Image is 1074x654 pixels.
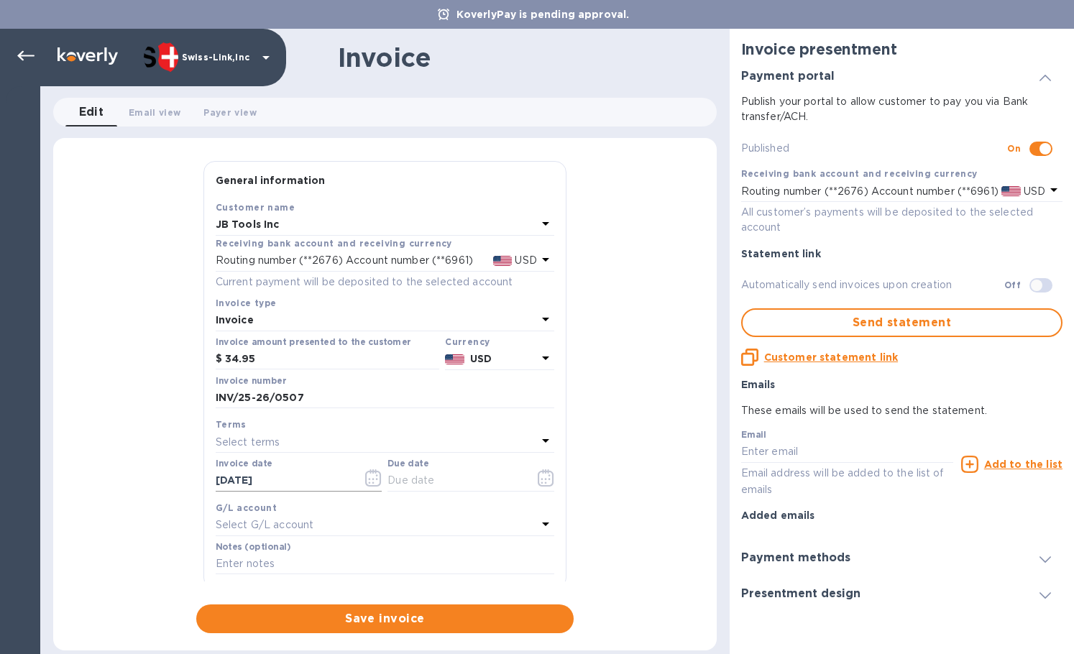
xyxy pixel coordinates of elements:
label: Email [741,431,766,440]
p: Current payment will be deposited to the selected account [216,275,554,290]
p: Email address will be added to the list of emails [741,465,953,498]
p: These emails will be used to send the statement. [741,403,1062,418]
b: Receiving bank account and receiving currency [216,238,452,249]
p: Select terms [216,435,280,450]
u: Customer statement link [764,351,898,363]
label: Notes (optional) [216,543,291,551]
span: Edit [79,102,104,122]
span: Payer view [203,105,256,120]
div: $ [216,349,225,370]
button: Save invoice [196,604,574,633]
b: Invoice type [216,298,277,308]
h3: Payment methods [741,551,850,565]
span: USD [512,254,536,266]
h3: Payment portal [741,70,835,83]
h2: Invoice presentment [741,40,1062,58]
p: Swiss-Link,Inc [182,52,254,63]
input: $ Enter invoice amount [225,349,439,370]
input: Due date [387,470,523,492]
p: Added emails [741,508,1062,522]
img: USD [445,354,464,364]
input: Enter notes [216,553,554,575]
p: All customer’s payments will be deposited to the selected account [741,205,1062,235]
p: Routing number (**2676) Account number (**6961) [741,184,999,199]
span: Save invoice [208,610,562,627]
h1: Invoice [338,42,431,73]
b: USD [470,353,492,364]
p: Statement link [741,247,1062,261]
h3: Presentment design [741,587,860,601]
label: Invoice amount presented to the customer [216,338,411,346]
p: Automatically send invoices upon creation [741,277,1004,293]
span: USD [1021,185,1045,197]
label: Invoice date [216,460,272,469]
b: On [1007,143,1021,154]
b: G/L account [216,502,277,513]
p: Publish your portal to allow customer to pay you via Bank transfer/ACH. [741,94,1062,124]
b: General information [216,175,326,186]
input: Enter email [741,441,953,463]
b: JB Tools Inc [216,218,280,230]
b: Customer name [216,202,295,213]
b: Receiving bank account and receiving currency [741,168,978,179]
b: Invoice [216,314,254,326]
img: USD [493,256,513,266]
label: Invoice number [216,377,286,385]
u: Add to the list [984,459,1062,470]
b: Off [1004,280,1021,290]
b: Currency [445,336,490,347]
span: Send statement [754,314,1050,331]
b: Terms [216,419,247,430]
label: Due date [387,460,428,469]
span: Email view [129,105,180,120]
p: Select G/L account [216,517,313,533]
p: Published [741,141,1008,156]
p: KoverlyPay is pending approval. [449,7,637,22]
p: Routing number (**2676) Account number (**6961) [216,253,473,268]
input: Enter invoice number [216,387,554,409]
button: Send statement [741,308,1062,337]
img: USD [1001,186,1021,196]
input: Select date [216,470,352,492]
img: Logo [58,47,118,65]
p: Emails [741,377,1062,392]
